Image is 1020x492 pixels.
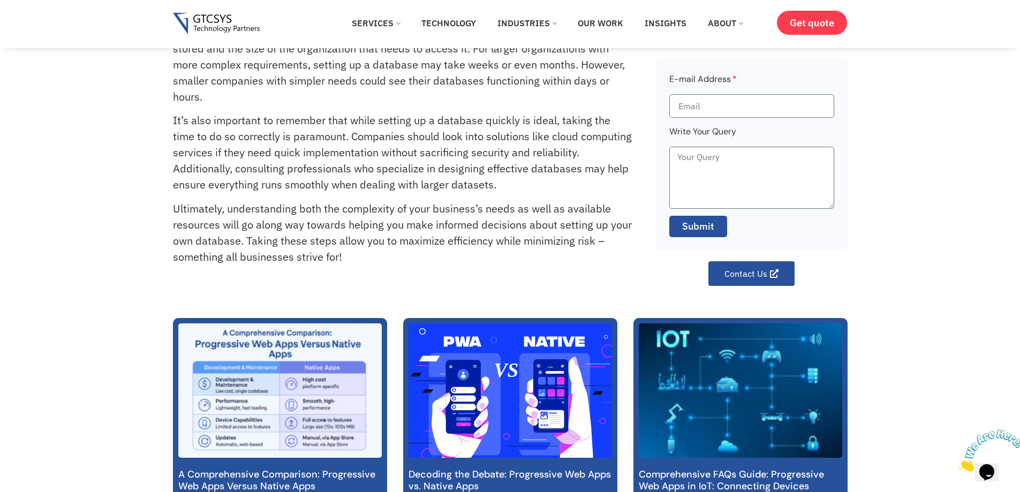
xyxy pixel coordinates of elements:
[669,125,736,147] label: Write Your Query
[4,4,71,47] img: Chat attention grabber
[173,13,260,35] img: Gtcsys logo
[409,323,612,458] a: Progressive Web Apps vs. Native Apps
[177,322,382,459] img: A Comprehensive Comparison
[669,94,834,118] input: Email
[173,25,632,105] p: The amount of time needed to set up a database will vary depending on the type of data being stor...
[639,323,842,458] a: IOT
[407,311,613,470] img: Progressive Web Apps vs. Native Apps
[173,201,632,265] p: Ultimately, understanding both the complexity of your business’s needs as well as available resou...
[344,11,408,35] a: Services
[724,269,767,278] span: Contact Us
[637,317,843,463] img: IOT
[570,11,631,35] a: Our Work
[790,17,834,28] span: Get quote
[489,11,564,35] a: Industries
[954,425,1020,476] iframe: chat widget
[637,11,694,35] a: Insights
[669,72,834,244] form: Faq Form
[682,219,714,233] span: Submit
[700,11,751,35] a: About
[708,261,795,286] a: Contact Us
[669,72,737,94] label: E-mail Address
[178,323,382,458] a: A Comprehensive Comparison
[413,11,484,35] a: Technology
[777,11,847,35] a: Get quote
[173,112,632,193] p: It’s also important to remember that while setting up a database quickly is ideal, taking the tim...
[669,216,727,237] button: Submit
